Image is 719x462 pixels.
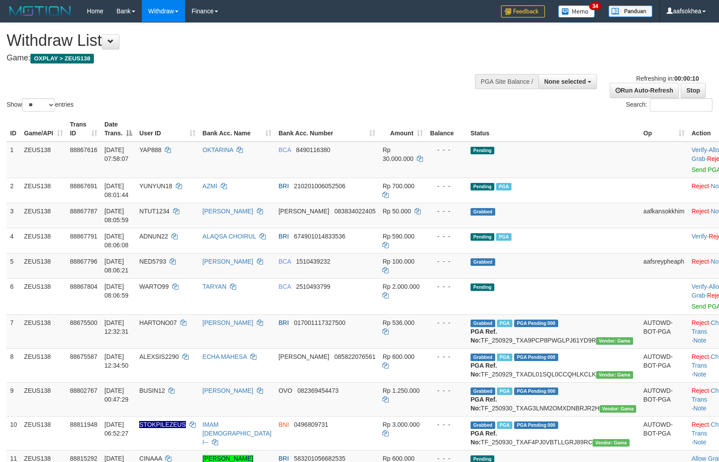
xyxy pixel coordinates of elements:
span: OXPLAY > ZEUS138 [30,54,94,63]
span: Rp 590.000 [382,233,414,240]
td: AUTOWD-BOT-PGA [640,416,688,450]
span: Pending [471,233,494,241]
a: [PERSON_NAME] [203,258,253,265]
td: AUTOWD-BOT-PGA [640,382,688,416]
span: Rp 600.000 [382,455,414,462]
span: PGA Pending [514,421,558,429]
span: YAP888 [139,146,161,153]
span: Grabbed [471,320,495,327]
td: 9 [7,382,21,416]
th: Game/API: activate to sort column ascending [21,116,67,142]
span: 88867796 [70,258,97,265]
img: Button%20Memo.svg [558,5,595,18]
th: Status [467,116,640,142]
th: ID [7,116,21,142]
div: PGA Site Balance / [475,74,538,89]
td: 8 [7,348,21,382]
td: TF_250930_TXAF4PJ0VBTLLGRJ89RC [467,416,640,450]
span: WARTO99 [139,283,169,290]
span: Pending [471,147,494,154]
a: Note [693,405,707,412]
td: TF_250929_TXA9PCP8PWGLPJ61YD9R [467,314,640,348]
th: Bank Acc. Number: activate to sort column ascending [275,116,379,142]
span: BRI [278,455,289,462]
span: Grabbed [471,421,495,429]
span: Grabbed [471,354,495,361]
td: TF_250930_TXAG3LNM2OMXDNBRJR2H [467,382,640,416]
span: BCA [278,146,291,153]
th: Trans ID: activate to sort column ascending [67,116,101,142]
th: Op: activate to sort column ascending [640,116,688,142]
td: AUTOWD-BOT-PGA [640,348,688,382]
label: Show entries [7,98,74,112]
span: 88811948 [70,421,97,428]
a: Note [693,371,707,378]
div: - - - [430,352,463,361]
span: Copy 082369454473 to clipboard [297,387,338,394]
a: ECHA MAHESA [203,353,247,360]
span: Copy 017001117327500 to clipboard [294,319,345,326]
span: [DATE] 08:01:44 [104,183,129,198]
td: aafkansokkhim [640,203,688,228]
div: - - - [430,282,463,291]
th: Date Trans.: activate to sort column descending [101,116,136,142]
span: 88867616 [70,146,97,153]
span: Marked by aafkaynarin [496,233,511,241]
span: None selected [544,78,586,85]
span: 88802767 [70,387,97,394]
a: Verify [692,283,707,290]
span: CINAAA [139,455,162,462]
span: BRI [278,183,289,190]
span: NTUT1234 [139,208,169,215]
span: Refreshing in: [636,75,699,82]
span: Marked by aafsreyleap [497,421,512,429]
span: Rp 100.000 [382,258,414,265]
span: Rp 50.000 [382,208,411,215]
span: [DATE] 08:05:59 [104,208,129,224]
a: Reject [692,208,709,215]
a: Reject [692,183,709,190]
td: AUTOWD-BOT-PGA [640,314,688,348]
a: Reject [692,319,709,326]
td: 3 [7,203,21,228]
td: aafsreypheaph [640,253,688,278]
span: BRI [278,319,289,326]
span: 34 [589,2,601,10]
a: [PERSON_NAME] [203,208,253,215]
button: None selected [538,74,597,89]
span: Marked by aafpengsreynich [497,354,512,361]
span: OVO [278,387,292,394]
div: - - - [430,386,463,395]
span: BNI [278,421,289,428]
span: PGA Pending [514,387,558,395]
td: ZEUS138 [21,178,67,203]
label: Search: [626,98,712,112]
div: - - - [430,182,463,190]
td: 4 [7,228,21,253]
td: ZEUS138 [21,416,67,450]
td: ZEUS138 [21,142,67,178]
span: Rp 600.000 [382,353,414,360]
span: Vendor URL: https://trx31.1velocity.biz [593,439,630,447]
td: 1 [7,142,21,178]
h1: Withdraw List [7,32,471,49]
th: Bank Acc. Name: activate to sort column ascending [199,116,275,142]
td: ZEUS138 [21,203,67,228]
td: ZEUS138 [21,314,67,348]
td: 7 [7,314,21,348]
b: PGA Ref. No: [471,328,497,344]
span: BUSIN12 [139,387,165,394]
a: Note [693,337,707,344]
span: BCA [278,258,291,265]
a: Reject [692,421,709,428]
a: [PERSON_NAME] [203,387,253,394]
a: [PERSON_NAME] [203,319,253,326]
span: Grabbed [471,387,495,395]
span: Rp 30.000.000 [382,146,413,162]
a: AZMI [203,183,217,190]
span: [DATE] 12:32:31 [104,319,129,335]
span: [DATE] 08:06:21 [104,258,129,274]
span: Rp 2.000.000 [382,283,419,290]
span: BRI [278,233,289,240]
span: [DATE] 07:58:07 [104,146,129,162]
